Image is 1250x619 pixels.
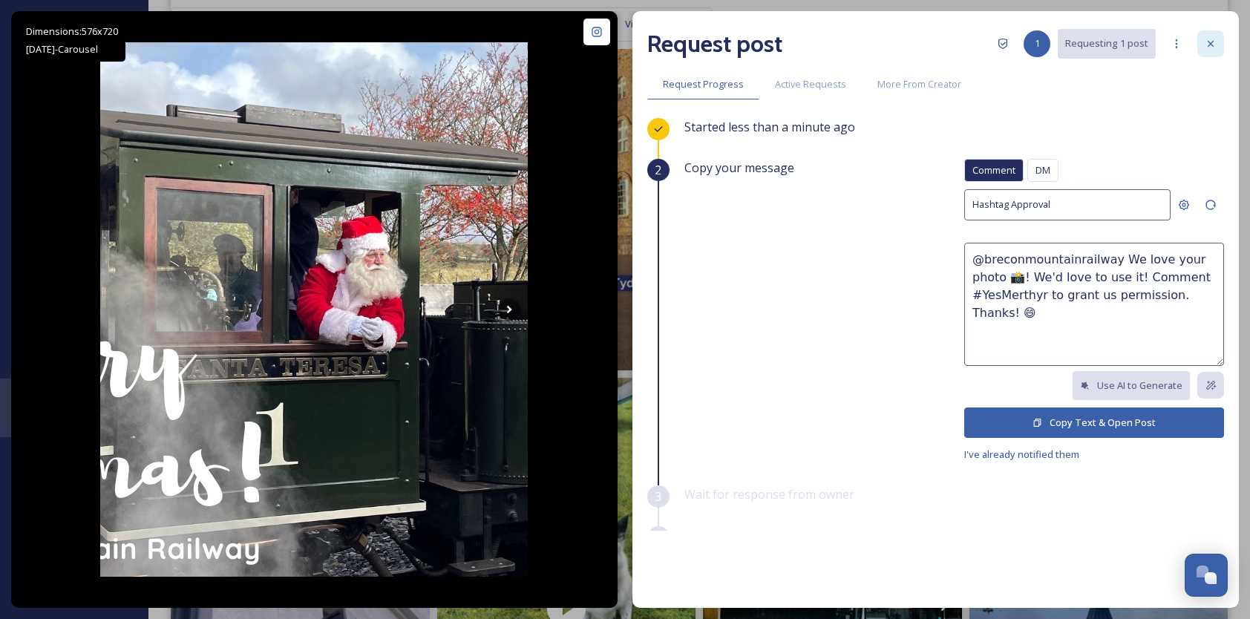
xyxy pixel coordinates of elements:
span: 3 [655,488,661,505]
span: DM [1035,163,1050,177]
span: More From Creator [877,77,961,91]
span: 2 [655,161,661,179]
span: Request Progress [663,77,744,91]
span: I've already notified them [964,448,1079,461]
button: Use AI to Generate [1073,371,1190,400]
span: Active Requests [775,77,846,91]
span: View files in library [684,527,788,543]
span: Copy your message [684,159,794,177]
span: [DATE] - Carousel [26,42,98,56]
span: 4 [655,528,661,546]
span: Started less than a minute ago [684,119,855,135]
span: Wait for response from owner [684,486,854,502]
textarea: @breconmountainrailway We love your photo 📸! We'd love to use it! Comment #YesMerthyr to grant us... [964,243,1224,366]
img: Is it too soon to say “ho ho ho”? We know Christmas feels like a distant sleigh ride away, but ou... [100,42,528,577]
span: 1 [1035,36,1040,50]
span: Comment [972,163,1015,177]
span: Hashtag Approval [972,197,1050,212]
h2: Request post [647,26,782,62]
span: Dimensions: 576 x 720 [26,24,118,38]
button: Open Chat [1185,554,1228,597]
button: Requesting 1 post [1058,29,1156,58]
button: Copy Text & Open Post [964,407,1224,438]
